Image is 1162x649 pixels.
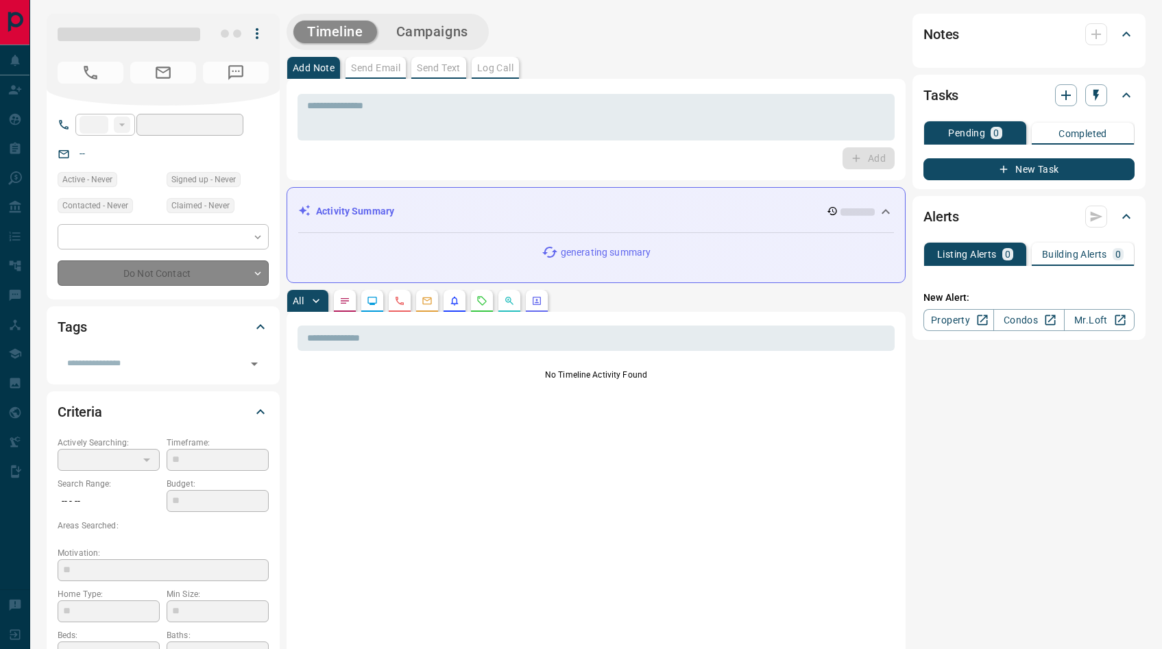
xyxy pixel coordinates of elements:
p: Building Alerts [1042,249,1107,259]
p: Min Size: [167,588,269,600]
p: No Timeline Activity Found [298,369,895,381]
div: Notes [923,18,1135,51]
p: Pending [948,128,985,138]
svg: Lead Browsing Activity [367,295,378,306]
span: No Number [203,62,269,84]
h2: Criteria [58,401,102,423]
button: Open [245,354,264,374]
div: Tags [58,310,269,343]
p: Activity Summary [316,204,394,219]
span: No Number [58,62,123,84]
p: Add Note [293,63,335,73]
div: Criteria [58,395,269,428]
svg: Agent Actions [531,295,542,306]
a: Condos [993,309,1064,331]
p: 0 [1005,249,1010,259]
span: Active - Never [62,173,112,186]
p: 0 [993,128,999,138]
p: New Alert: [923,291,1135,305]
svg: Listing Alerts [449,295,460,306]
p: Beds: [58,629,160,641]
p: Areas Searched: [58,519,269,532]
p: Budget: [167,478,269,490]
div: Tasks [923,79,1135,112]
span: Claimed - Never [171,199,230,212]
p: generating summary [561,245,651,260]
a: Property [923,309,994,331]
span: Contacted - Never [62,199,128,212]
button: Timeline [293,21,377,43]
span: Signed up - Never [171,173,236,186]
p: Actively Searching: [58,437,160,449]
p: 0 [1115,249,1121,259]
div: Alerts [923,200,1135,233]
div: Activity Summary [298,199,894,224]
p: All [293,296,304,306]
button: Campaigns [383,21,482,43]
h2: Tasks [923,84,958,106]
svg: Requests [476,295,487,306]
a: -- [80,148,85,159]
p: Baths: [167,629,269,641]
p: Timeframe: [167,437,269,449]
svg: Calls [394,295,405,306]
button: New Task [923,158,1135,180]
svg: Notes [339,295,350,306]
h2: Alerts [923,206,959,228]
p: Home Type: [58,588,160,600]
p: -- - -- [58,490,160,513]
p: Motivation: [58,547,269,559]
p: Search Range: [58,478,160,490]
svg: Opportunities [504,295,515,306]
div: Do Not Contact [58,260,269,286]
a: Mr.Loft [1064,309,1135,331]
p: Listing Alerts [937,249,997,259]
span: No Email [130,62,196,84]
h2: Tags [58,316,86,338]
p: Completed [1058,129,1107,138]
h2: Notes [923,23,959,45]
svg: Emails [422,295,433,306]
